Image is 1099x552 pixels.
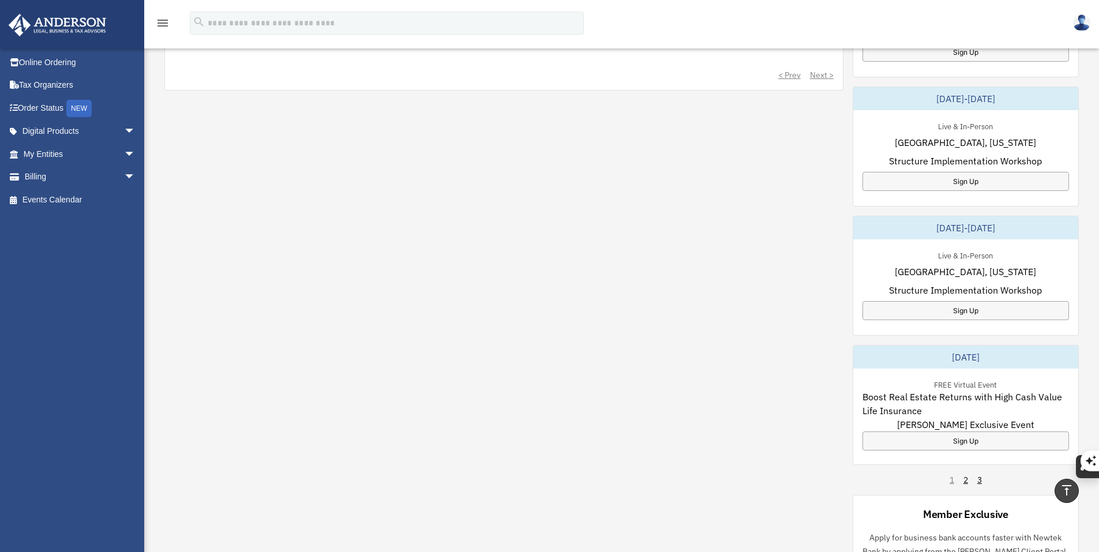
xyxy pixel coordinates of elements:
a: menu [156,20,170,30]
a: Sign Up [862,43,1069,62]
a: Order StatusNEW [8,96,153,120]
div: FREE Virtual Event [925,378,1006,390]
a: Tax Organizers [8,74,153,97]
div: [DATE]-[DATE] [853,87,1078,110]
a: 3 [977,474,982,486]
div: Member Exclusive [923,507,1008,521]
div: [DATE]-[DATE] [853,216,1078,239]
span: Structure Implementation Workshop [889,154,1042,168]
i: search [193,16,205,28]
div: NEW [66,100,92,117]
a: Events Calendar [8,188,153,211]
span: arrow_drop_down [124,166,147,189]
span: [GEOGRAPHIC_DATA], [US_STATE] [895,265,1036,279]
span: Structure Implementation Workshop [889,283,1042,297]
a: Sign Up [862,301,1069,320]
a: Billingarrow_drop_down [8,166,153,189]
img: User Pic [1073,14,1090,31]
img: Anderson Advisors Platinum Portal [5,14,110,36]
a: 2 [963,474,968,486]
a: Online Ordering [8,51,153,74]
a: Sign Up [862,172,1069,191]
i: vertical_align_top [1060,483,1074,497]
span: Boost Real Estate Returns with High Cash Value Life Insurance [862,390,1069,418]
span: arrow_drop_down [124,120,147,144]
span: [GEOGRAPHIC_DATA], [US_STATE] [895,136,1036,149]
span: [PERSON_NAME] Exclusive Event [897,418,1034,431]
a: Digital Productsarrow_drop_down [8,120,153,143]
i: menu [156,16,170,30]
a: My Entitiesarrow_drop_down [8,142,153,166]
div: Live & In-Person [929,119,1002,132]
span: arrow_drop_down [124,142,147,166]
a: vertical_align_top [1055,479,1079,503]
div: Live & In-Person [929,249,1002,261]
div: [DATE] [853,346,1078,369]
a: Sign Up [862,431,1069,450]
